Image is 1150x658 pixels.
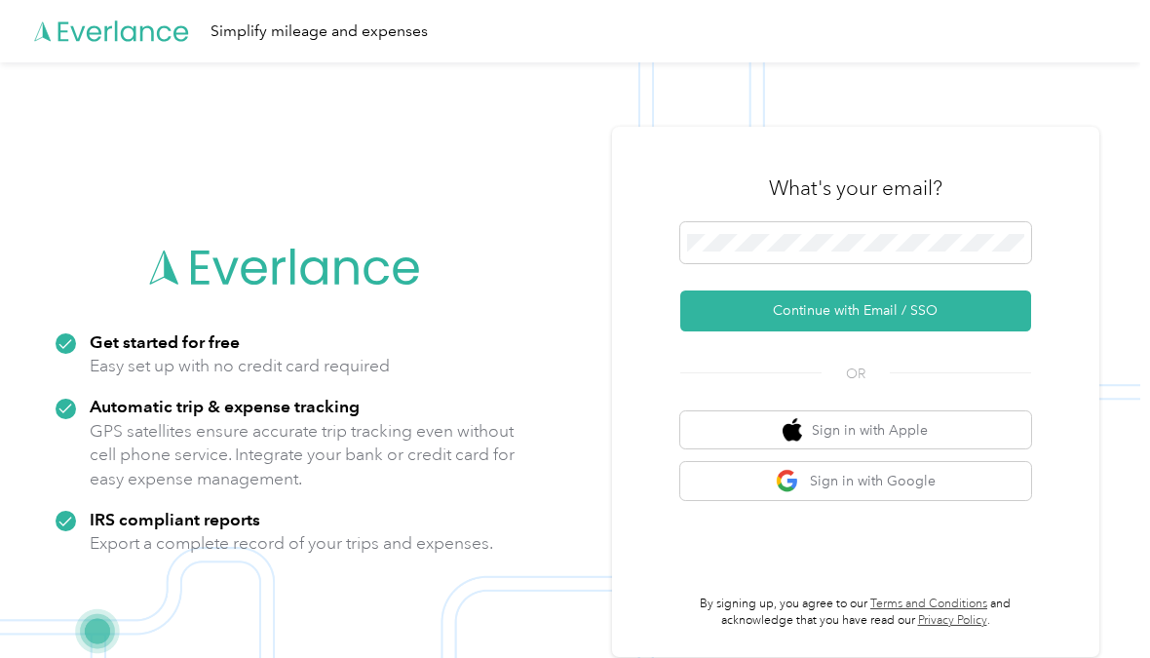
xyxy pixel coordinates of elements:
h3: What's your email? [769,174,942,202]
button: google logoSign in with Google [680,462,1031,500]
button: Continue with Email / SSO [680,290,1031,331]
p: By signing up, you agree to our and acknowledge that you have read our . [680,596,1031,630]
strong: Get started for free [90,331,240,352]
button: apple logoSign in with Apple [680,411,1031,449]
div: Simplify mileage and expenses [211,19,428,44]
strong: Automatic trip & expense tracking [90,396,360,416]
a: Terms and Conditions [870,597,987,611]
span: OR [822,364,890,384]
p: Easy set up with no credit card required [90,354,390,378]
img: apple logo [783,418,802,443]
p: Export a complete record of your trips and expenses. [90,531,493,556]
strong: IRS compliant reports [90,509,260,529]
p: GPS satellites ensure accurate trip tracking even without cell phone service. Integrate your bank... [90,419,516,491]
img: google logo [776,469,800,493]
a: Privacy Policy [918,613,987,628]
